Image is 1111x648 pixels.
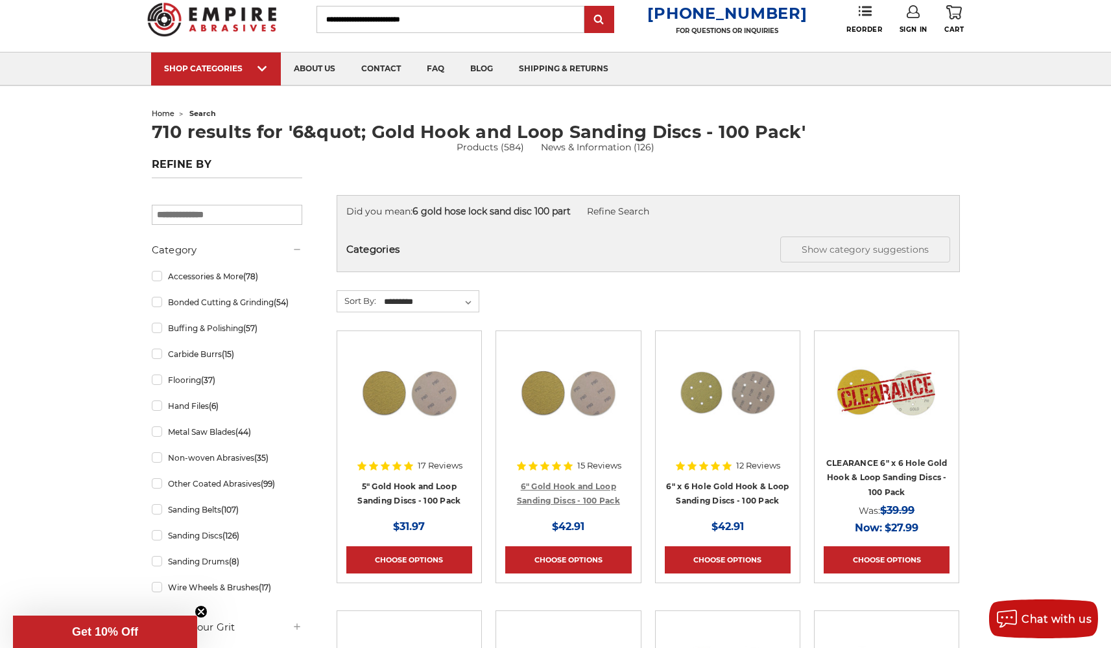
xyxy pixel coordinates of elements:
span: (78) [243,272,258,281]
span: (8) [229,557,239,566]
span: Sign In [900,25,927,34]
select: Sort By: [382,292,479,312]
a: News & Information (126) [541,141,654,154]
span: 12 Reviews [736,461,780,470]
a: Refine Search [587,205,649,217]
a: about us [281,52,348,86]
span: search [189,109,216,118]
span: Get 10% Off [72,625,138,638]
a: 6" Gold Hook and Loop Sanding Discs - 100 Pack [517,481,620,506]
a: Products (584) [457,141,524,153]
span: $31.97 [393,520,425,533]
p: FOR QUESTIONS OR INQUIRIES [647,27,807,35]
a: Wire Wheels & Brushes [152,576,302,599]
span: (54) [274,297,289,307]
a: CLEARANCE 6" x 6 Hole Gold Hook & Loop Sanding Discs - 100 Pack [826,458,948,497]
a: gold hook & loop sanding disc stack [346,340,472,466]
span: 15 Reviews [577,461,621,470]
span: (44) [235,427,251,437]
img: gold hook & loop sanding disc stack [357,340,461,444]
a: Choose Options [346,546,472,573]
span: (15) [222,349,234,359]
span: $42.91 [552,520,584,533]
span: (57) [243,323,257,333]
a: contact [348,52,414,86]
span: (35) [254,453,269,463]
span: $27.99 [885,522,918,534]
a: home [152,109,174,118]
span: $39.99 [880,504,914,516]
a: Reorder [846,5,882,33]
a: CLEARANCE 6" x 6 Hole Gold Hook & Loop Sanding Discs - 100 Pack [824,340,950,466]
a: Carbide Burrs [152,343,302,365]
h5: Categories [346,237,950,262]
span: Reorder [846,25,882,34]
a: Sanding Drums [152,550,302,573]
span: (107) [221,505,239,515]
strong: 6 gold hose lock sand disc 100 part [412,205,571,217]
span: $42.91 [711,520,744,533]
div: Get 10% OffClose teaser [13,616,197,648]
img: 6" inch hook & loop disc [516,340,620,444]
a: 5" Gold Hook and Loop Sanding Discs - 100 Pack [357,481,460,506]
span: Now: [855,522,882,534]
h1: 710 results for '6&quot; Gold Hook and Loop Sanding Discs - 100 Pack' [152,123,960,141]
a: 6" x 6 Hole Gold Hook & Loop Sanding Discs - 100 Pack [666,481,789,506]
a: shipping & returns [506,52,621,86]
a: blog [457,52,506,86]
img: 6 inch 6 hole hook and loop sanding disc [676,340,780,444]
button: Show category suggestions [780,237,950,262]
a: Bonded Cutting & Grinding [152,291,302,314]
button: Close teaser [195,605,208,618]
h5: Choose Your Grit [152,619,302,635]
div: Was: [824,502,950,519]
div: SHOP CATEGORIES [164,64,268,73]
div: Did you mean: [346,205,950,218]
h5: Refine by [152,158,302,178]
a: Choose Options [665,546,791,573]
span: Cart [944,25,964,34]
h5: Category [152,242,302,258]
span: (126) [222,531,239,540]
img: CLEARANCE 6" x 6 Hole Gold Hook & Loop Sanding Discs - 100 Pack [835,340,938,444]
a: Metal Saw Blades [152,421,302,443]
a: Sanding Discs [152,524,302,547]
input: Submit [586,7,612,33]
a: Choose Options [505,546,631,573]
a: faq [414,52,457,86]
a: Choose Options [824,546,950,573]
label: Sort By: [337,291,376,310]
a: Accessories & More [152,265,302,288]
span: (17) [259,583,271,592]
a: 6" inch hook & loop disc [505,340,631,466]
a: Other Coated Abrasives [152,472,302,495]
a: Hand Files [152,395,302,417]
a: Buffing & Polishing [152,317,302,340]
a: Flooring [152,369,302,391]
a: [PHONE_NUMBER] [647,4,807,23]
span: (6) [209,401,219,411]
span: (37) [201,375,215,385]
a: Non-woven Abrasives [152,446,302,469]
span: (99) [261,479,275,489]
span: 17 Reviews [418,461,462,470]
a: 6 inch 6 hole hook and loop sanding disc [665,340,791,466]
a: Cart [944,5,964,34]
a: Sanding Belts [152,498,302,521]
button: Chat with us [989,599,1098,638]
span: Chat with us [1021,613,1092,625]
